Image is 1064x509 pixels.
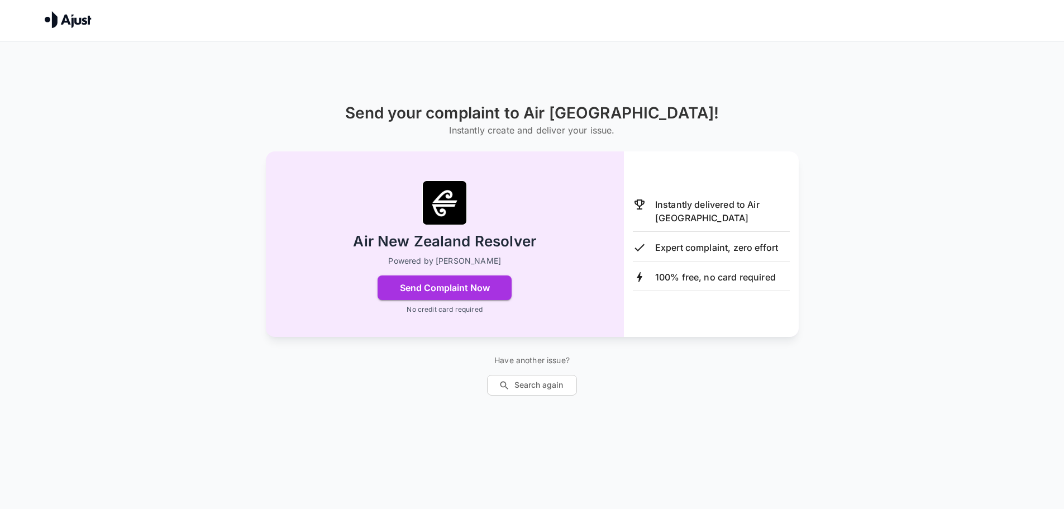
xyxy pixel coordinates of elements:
img: Ajust [45,11,92,28]
h1: Send your complaint to Air [GEOGRAPHIC_DATA]! [345,104,719,122]
h2: Air New Zealand Resolver [353,232,536,251]
h6: Instantly create and deliver your issue. [345,122,719,138]
p: Powered by [PERSON_NAME] [388,255,501,267]
p: Expert complaint, zero effort [655,241,778,254]
button: Search again [487,375,577,396]
p: 100% free, no card required [655,270,776,284]
p: Instantly delivered to Air [GEOGRAPHIC_DATA] [655,198,790,225]
button: Send Complaint Now [378,275,512,300]
img: Air New Zealand [422,180,467,225]
p: No credit card required [407,305,482,315]
p: Have another issue? [487,355,577,366]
